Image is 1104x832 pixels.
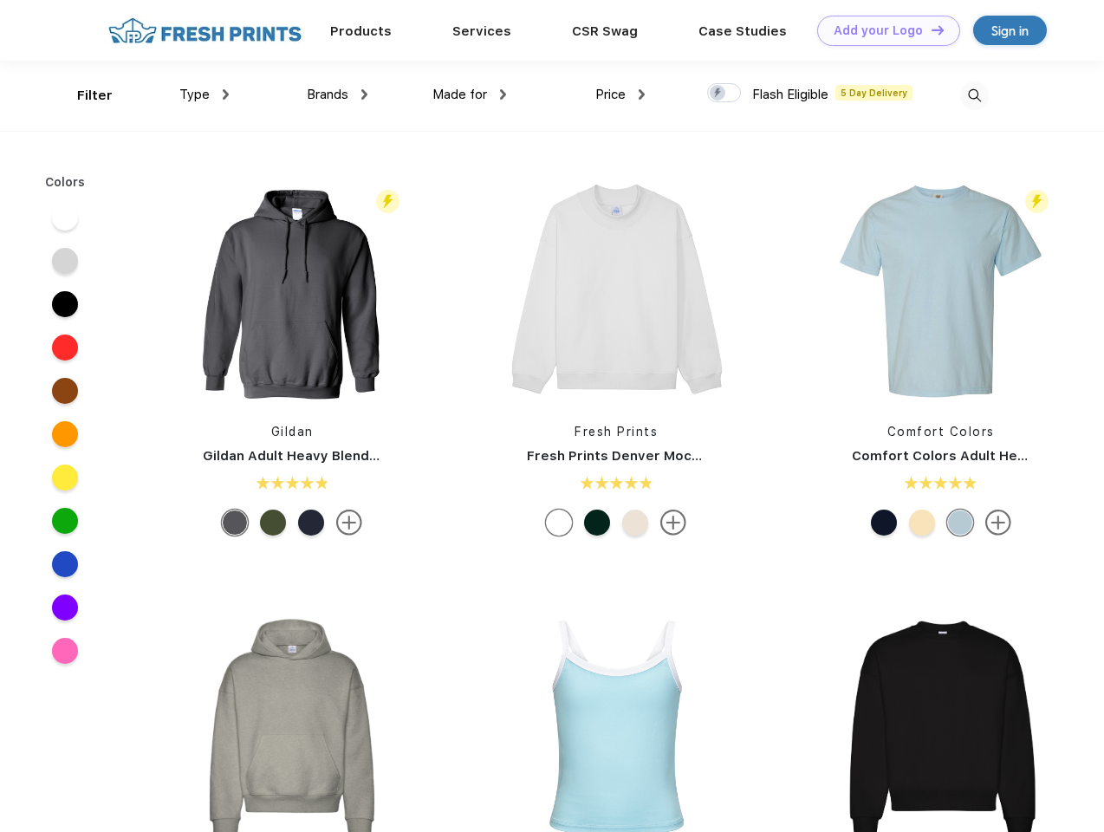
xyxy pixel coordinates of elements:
div: Sign in [991,21,1029,41]
div: Chambray [947,510,973,536]
div: Banana [909,510,935,536]
img: flash_active_toggle.svg [376,190,399,213]
div: Navy [298,510,324,536]
a: Gildan [271,425,314,439]
a: Fresh Prints Denver Mock Neck Heavyweight Sweatshirt [527,448,903,464]
div: Add your Logo [834,23,923,38]
img: dropdown.png [361,89,367,100]
span: Flash Eligible [752,87,828,102]
img: more.svg [985,510,1011,536]
img: func=resize&h=266 [177,175,407,406]
img: more.svg [660,510,686,536]
div: True Navy [871,510,897,536]
img: dropdown.png [500,89,506,100]
div: White [546,510,572,536]
span: Brands [307,87,348,102]
img: more.svg [336,510,362,536]
div: Filter [77,86,113,106]
div: Colors [32,173,99,192]
a: Gildan Adult Heavy Blend 8 Oz. 50/50 Hooded Sweatshirt [203,448,581,464]
img: func=resize&h=266 [501,175,731,406]
span: Price [595,87,626,102]
div: Military Green [260,510,286,536]
img: func=resize&h=266 [826,175,1056,406]
img: DT [932,25,944,35]
img: flash_active_toggle.svg [1025,190,1049,213]
a: Products [330,23,392,39]
a: Sign in [973,16,1047,45]
img: desktop_search.svg [960,81,989,110]
span: Type [179,87,210,102]
div: Forest Green [584,510,610,536]
img: dropdown.png [223,89,229,100]
a: Comfort Colors [887,425,995,439]
div: Charcoal [222,510,248,536]
span: Made for [432,87,487,102]
a: Fresh Prints [575,425,658,439]
img: dropdown.png [639,89,645,100]
div: Buttermilk [622,510,648,536]
img: fo%20logo%202.webp [103,16,307,46]
span: 5 Day Delivery [835,85,912,101]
